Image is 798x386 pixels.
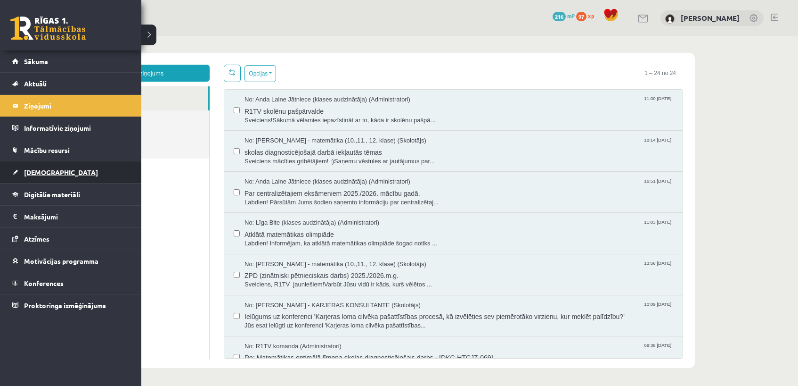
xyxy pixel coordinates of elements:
a: Atzīmes [12,228,130,250]
span: [DEMOGRAPHIC_DATA] [24,168,98,176]
span: No: R1TV komanda (Administratori) [207,306,304,315]
span: 11:00 [DATE] [604,59,635,66]
span: R1TV skolēnu pašpārvalde [207,68,635,80]
a: Dzēstie [28,98,171,122]
span: Ielūgums uz konferenci 'Karjeras loma cilvēka pašattīstības procesā, kā izvēlēties sev piemērotāk... [207,273,635,285]
a: Proktoringa izmēģinājums [12,294,130,316]
img: Božena Nemirovska [665,14,675,24]
span: 1 – 24 no 24 [600,28,645,45]
span: Sveiciens mācīties gribētājiem! :)Saņemu vēstules ar jautājumus par... [207,121,635,130]
span: Konferences [24,279,64,287]
legend: Ziņojumi [24,95,130,117]
span: 10:09 [DATE] [604,265,635,272]
span: 11:03 [DATE] [604,182,635,189]
a: 216 mP [553,12,575,19]
span: 97 [576,12,586,21]
span: Mācību resursi [24,146,70,154]
a: Nosūtītie [28,74,171,98]
a: No: Līga Bite (klases audzinātāja) (Administratori) 11:03 [DATE] Atklātā matemātikas olimpiāde La... [207,182,635,211]
a: Konferences [12,272,130,294]
a: [PERSON_NAME] [681,13,740,23]
span: Motivācijas programma [24,257,98,265]
a: No: [PERSON_NAME] - matemātika (10.,11., 12. klase) (Skolotājs) 18:14 [DATE] skolas diagnosticējo... [207,100,635,129]
span: Labdien! Pārsūtām Jums šodien saņemto informāciju par centralizētaj... [207,162,635,171]
a: Sākums [12,50,130,72]
span: No: Līga Bite (klases audzinātāja) (Administratori) [207,182,342,191]
a: Digitālie materiāli [12,184,130,205]
a: No: Anda Laine Jātniece (klases audzinātāja) (Administratori) 16:51 [DATE] Par centralizētajiem e... [207,141,635,170]
span: Re: Matemātikas optimālā līmeņa skolas diagnosticējošais darbs - [DKC-HTCJZ-069] [207,314,635,326]
span: Jūs esat ielūgti uz konferenci 'Karjeras loma cilvēka pašattīstības... [207,285,635,294]
a: Rīgas 1. Tālmācības vidusskola [10,17,86,40]
a: Ziņojumi [12,95,130,117]
span: Atzīmes [24,235,49,243]
span: Sākums [24,57,48,66]
a: No: [PERSON_NAME] - matemātika (10.,11., 12. klase) (Skolotājs) 13:56 [DATE] ZPD (zinātniski pētn... [207,224,635,253]
a: Informatīvie ziņojumi [12,117,130,139]
a: Aktuāli [12,73,130,94]
span: Digitālie materiāli [24,190,80,199]
a: No: R1TV komanda (Administratori) 09:38 [DATE] Re: Matemātikas optimālā līmeņa skolas diagnosticē... [207,306,635,335]
legend: Maksājumi [24,206,130,227]
span: Labdien! Informējam, ka atklātā matemātikas olimpiāde šogad notiks ... [207,203,635,212]
span: Aktuāli [24,79,47,88]
span: Proktoringa izmēģinājums [24,301,106,310]
span: No: [PERSON_NAME] - matemātika (10.,11., 12. klase) (Skolotājs) [207,100,389,109]
span: No: [PERSON_NAME] - matemātika (10.,11., 12. klase) (Skolotājs) [207,224,389,233]
span: 18:14 [DATE] [604,100,635,107]
span: No: Anda Laine Jātniece (klases audzinātāja) (Administratori) [207,141,373,150]
span: 216 [553,12,566,21]
a: Maksājumi [12,206,130,227]
button: Opcijas [207,29,238,46]
span: ZPD (zinātniski pētnieciskais darbs) 2025./2026.m.g. [207,232,635,244]
a: Motivācijas programma [12,250,130,272]
a: 97 xp [576,12,599,19]
legend: Informatīvie ziņojumi [24,117,130,139]
span: xp [588,12,594,19]
span: No: Anda Laine Jātniece (klases audzinātāja) (Administratori) [207,59,373,68]
span: 16:51 [DATE] [604,141,635,148]
span: Sveiciens, R1TV jauniešiem!Varbūt Jūsu vidū ir kāds, kurš vēlētos ... [207,244,635,253]
span: Par centralizētajiem eksāmeniem 2025./2026. mācību gadā. [207,150,635,162]
span: 13:56 [DATE] [604,224,635,231]
a: Mācību resursi [12,139,130,161]
span: Atklātā matemātikas olimpiāde [207,191,635,203]
span: mP [567,12,575,19]
a: Jauns ziņojums [28,28,172,45]
a: [DEMOGRAPHIC_DATA] [12,161,130,183]
span: 09:38 [DATE] [604,306,635,313]
a: Ienākošie [28,50,170,74]
a: No: Anda Laine Jātniece (klases audzinātāja) (Administratori) 11:00 [DATE] R1TV skolēnu pašpārval... [207,59,635,88]
span: No: [PERSON_NAME] - KARJERAS KONSULTANTE (Skolotājs) [207,265,383,274]
span: Sveiciens!Sākumā vēlamies iepazīstināt ar to, kāda ir skolēnu pašpā... [207,80,635,89]
a: No: [PERSON_NAME] - KARJERAS KONSULTANTE (Skolotājs) 10:09 [DATE] Ielūgums uz konferenci 'Karjera... [207,265,635,294]
span: skolas diagnosticējošajā darbā iekļautās tēmas [207,109,635,121]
